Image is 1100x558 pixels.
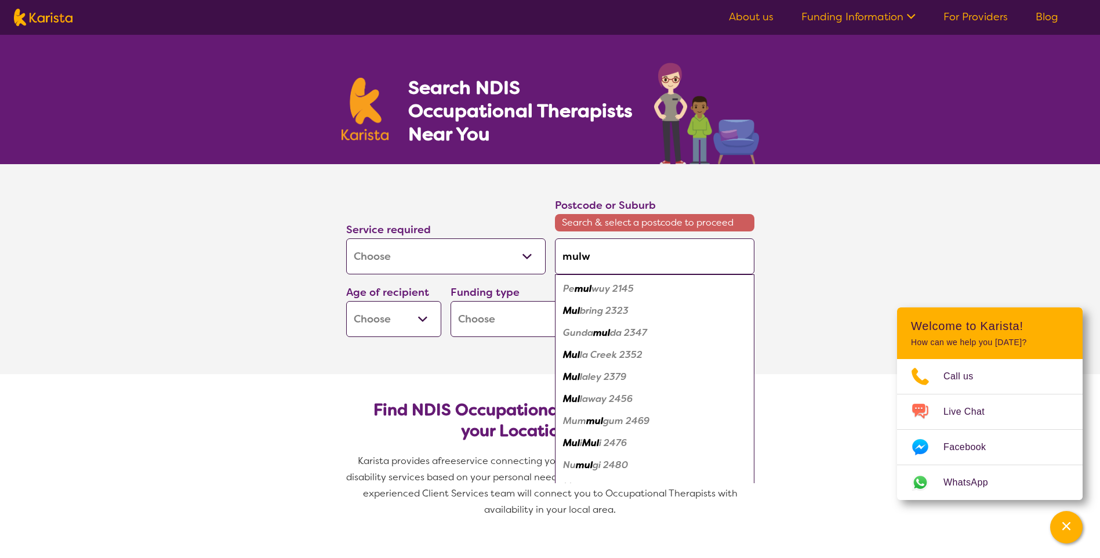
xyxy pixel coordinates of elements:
[555,238,754,274] input: Type
[911,338,1069,347] p: How can we help you [DATE]?
[346,223,431,237] label: Service required
[561,432,749,454] div: Muli Muli 2476
[575,282,591,295] em: mul
[561,322,749,344] div: Gundamulda 2347
[355,400,745,441] h2: Find NDIS Occupational Therapists based on your Location & Needs
[603,415,649,427] em: gum 2469
[943,10,1008,24] a: For Providers
[358,455,438,467] span: Karista provides a
[561,278,749,300] div: Pemulwuy 2145
[561,366,749,388] div: Mullaley 2379
[1050,511,1083,543] button: Channel Menu
[438,455,456,467] span: free
[563,305,580,317] em: Mul
[801,10,916,24] a: Funding Information
[561,476,749,498] div: Mullumbimby 2482
[580,305,629,317] em: bring 2323
[897,307,1083,500] div: Channel Menu
[593,459,628,471] em: gi 2480
[943,368,988,385] span: Call us
[563,415,586,427] em: Mum
[408,76,634,146] h1: Search NDIS Occupational Therapists Near You
[346,285,429,299] label: Age of recipient
[610,327,647,339] em: da 2347
[580,393,633,405] em: laway 2456
[897,359,1083,500] ul: Choose channel
[561,300,749,322] div: Mulbring 2323
[346,455,757,516] span: service connecting you with Occupational Therapists and other disability services based on your p...
[563,327,593,339] em: Gunda
[580,437,582,449] em: i
[943,403,999,421] span: Live Chat
[576,459,593,471] em: mul
[582,437,599,449] em: Mul
[561,454,749,476] div: Numulgi 2480
[729,10,774,24] a: About us
[563,282,575,295] em: Pe
[561,410,749,432] div: Mummulgum 2469
[563,371,580,383] em: Mul
[561,388,749,410] div: Mullaway 2456
[943,474,1002,491] span: WhatsApp
[563,393,580,405] em: Mul
[561,344,749,366] div: Mulla Creek 2352
[911,319,1069,333] h2: Welcome to Karista!
[1036,10,1058,24] a: Blog
[563,459,576,471] em: Nu
[654,63,759,164] img: occupational-therapy
[580,371,626,383] em: laley 2379
[599,437,627,449] em: i 2476
[14,9,72,26] img: Karista logo
[580,349,642,361] em: la Creek 2352
[342,78,389,140] img: Karista logo
[555,198,656,212] label: Postcode or Suburb
[586,415,603,427] em: mul
[580,481,651,493] em: lumbimby 2482
[943,439,1000,456] span: Facebook
[563,481,580,493] em: Mul
[563,437,580,449] em: Mul
[563,349,580,361] em: Mul
[591,282,634,295] em: wuy 2145
[593,327,610,339] em: mul
[897,465,1083,500] a: Web link opens in a new tab.
[555,214,754,231] span: Search & select a postcode to proceed
[451,285,520,299] label: Funding type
